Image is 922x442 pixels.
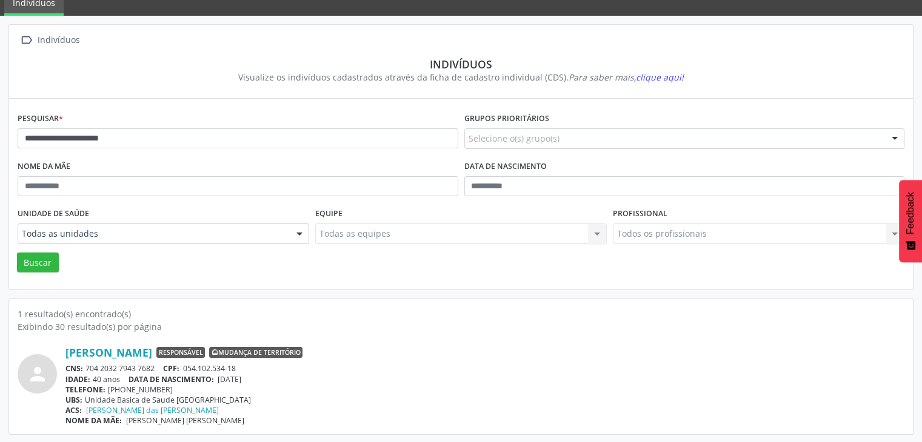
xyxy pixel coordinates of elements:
[569,71,684,83] i: Para saber mais,
[899,180,922,262] button: Feedback - Mostrar pesquisa
[18,31,35,49] i: 
[26,58,896,71] div: Indivíduos
[65,405,82,415] span: ACS:
[17,252,59,273] button: Buscar
[905,192,916,234] span: Feedback
[18,308,904,320] div: 1 resultado(s) encontrado(s)
[18,31,82,49] a:  Indivíduos
[209,347,302,358] span: Mudança de território
[18,110,63,128] label: Pesquisar
[469,132,560,145] span: Selecione o(s) grupo(s)
[86,405,219,415] a: [PERSON_NAME] das [PERSON_NAME]
[636,71,684,83] span: clique aqui!
[464,110,549,128] label: Grupos prioritários
[65,384,105,395] span: TELEFONE:
[126,415,244,426] span: [PERSON_NAME] [PERSON_NAME]
[35,31,82,49] div: Indivíduos
[183,363,236,374] span: 054.102.534-18
[65,384,904,395] div: [PHONE_NUMBER]
[22,228,284,240] span: Todas as unidades
[218,374,241,384] span: [DATE]
[315,205,342,223] label: Equipe
[65,415,122,426] span: NOME DA MÃE:
[18,157,70,176] label: Nome da mãe
[464,157,547,176] label: Data de nascimento
[65,363,83,374] span: CNS:
[65,346,152,359] a: [PERSON_NAME]
[65,363,904,374] div: 704 2032 7943 7682
[65,374,90,384] span: IDADE:
[156,347,205,358] span: Responsável
[613,205,667,223] label: Profissional
[65,395,82,405] span: UBS:
[18,320,904,333] div: Exibindo 30 resultado(s) por página
[65,374,904,384] div: 40 anos
[27,363,48,385] i: person
[18,205,89,223] label: Unidade de saúde
[26,71,896,84] div: Visualize os indivíduos cadastrados através da ficha de cadastro individual (CDS).
[129,374,214,384] span: DATA DE NASCIMENTO:
[163,363,179,374] span: CPF:
[65,395,904,405] div: Unidade Basica de Saude [GEOGRAPHIC_DATA]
